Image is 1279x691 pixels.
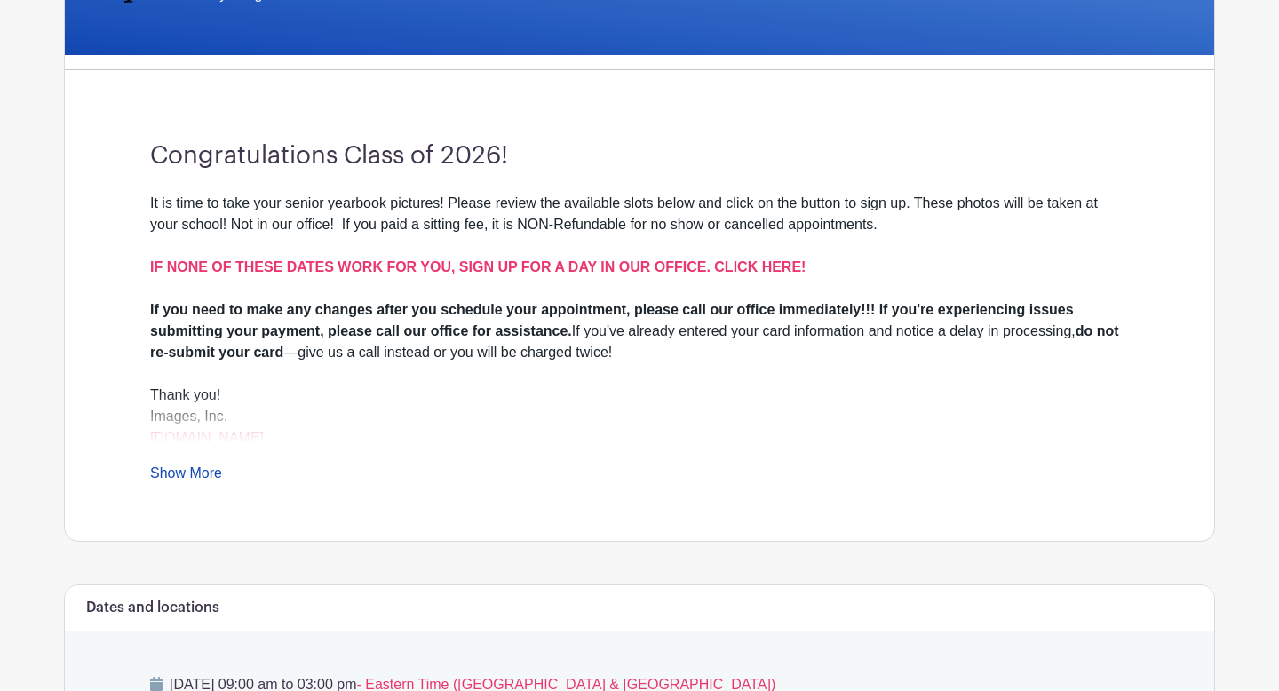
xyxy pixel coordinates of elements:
[150,323,1119,360] strong: do not re-submit your card
[150,406,1129,449] div: Images, Inc.
[150,430,264,445] a: [DOMAIN_NAME]
[150,465,222,488] a: Show More
[150,299,1129,363] div: If you've already entered your card information and notice a delay in processing, —give us a call...
[150,302,1074,338] strong: If you need to make any changes after you schedule your appointment, please call our office immed...
[150,141,1129,171] h3: Congratulations Class of 2026!
[86,600,219,616] h6: Dates and locations
[150,385,1129,406] div: Thank you!
[150,259,806,274] a: IF NONE OF THESE DATES WORK FOR YOU, SIGN UP FOR A DAY IN OUR OFFICE. CLICK HERE!
[150,193,1129,299] div: It is time to take your senior yearbook pictures! Please review the available slots below and cli...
